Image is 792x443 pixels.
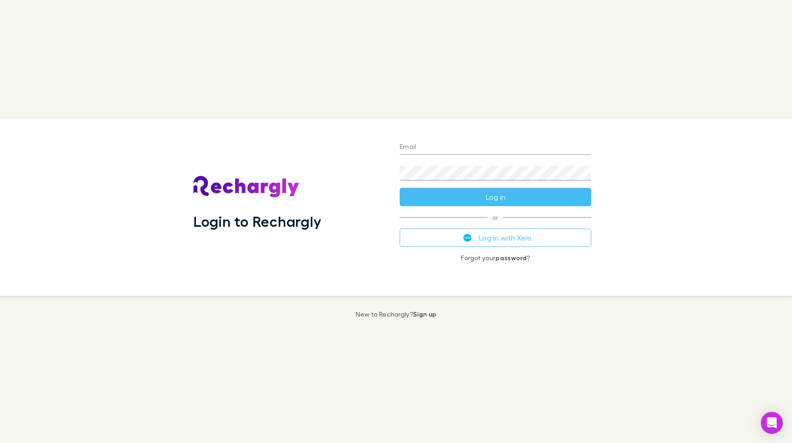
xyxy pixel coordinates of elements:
[356,311,437,318] p: New to Rechargly?
[495,254,527,262] a: password
[400,188,591,206] button: Log in
[193,213,321,230] h1: Login to Rechargly
[761,412,783,434] div: Open Intercom Messenger
[400,254,591,262] p: Forgot your ?
[193,176,300,198] img: Rechargly's Logo
[400,229,591,247] button: Log in with Xero
[413,310,436,318] a: Sign up
[400,217,591,218] span: or
[463,234,472,242] img: Xero's logo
